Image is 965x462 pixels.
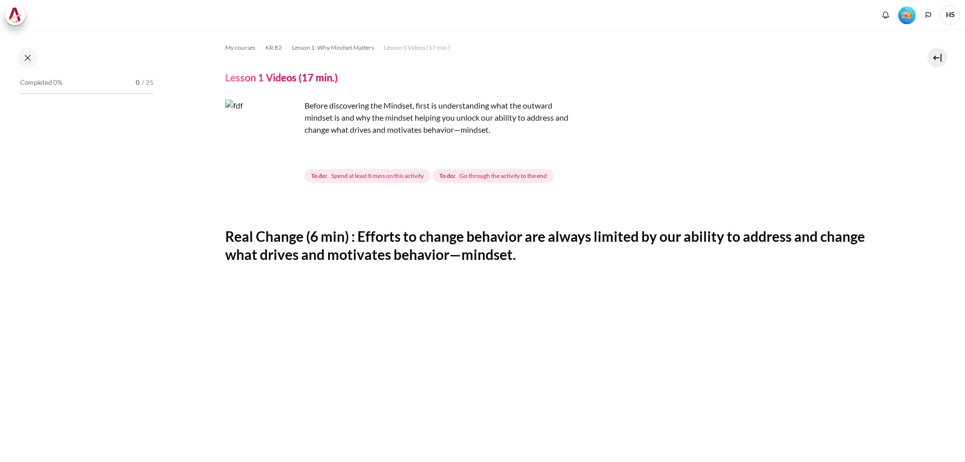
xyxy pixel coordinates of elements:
img: Architeck [8,8,22,23]
a: Lesson 1: Why Mindset Matters [292,42,374,54]
button: Languages [921,8,936,23]
div: Completion requirements for Lesson 1 Videos (17 min.) [305,167,556,185]
span: My courses [225,43,255,52]
span: KR B2 [265,43,282,52]
span: HS [940,5,960,25]
a: User menu [940,5,960,25]
strong: To do: [439,171,455,180]
span: Lesson 1: Why Mindset Matters [292,43,374,52]
h4: Lesson 1 Videos (17 min.) [225,71,338,84]
a: My courses [225,42,255,54]
a: Level #1 [894,6,920,24]
img: fdf [225,100,301,175]
a: Architeck Architeck [5,5,30,25]
span: / 25 [142,78,154,88]
div: Show notification window with no new notifications [878,8,893,23]
h2: Real Change (6 min) : Efforts to change behavior are always limited by our ability to address and... [225,227,894,264]
a: KR B2 [265,42,282,54]
span: 0 [136,78,140,88]
span: Lesson 1 Videos (17 min.) [384,43,450,52]
span: Go through the activity to the end [459,171,547,180]
span: Spend at least 8 mins on this activity [331,171,424,180]
strong: To do: [311,171,327,180]
div: Level #1 [898,6,916,24]
a: Lesson 1 Videos (17 min.) [384,42,450,54]
span: Completed 0% [20,78,62,88]
img: Level #1 [898,7,916,24]
p: Before discovering the Mindset, first is understanding what the outward mindset is and why the mi... [225,100,577,136]
nav: Navigation bar [225,40,894,56]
